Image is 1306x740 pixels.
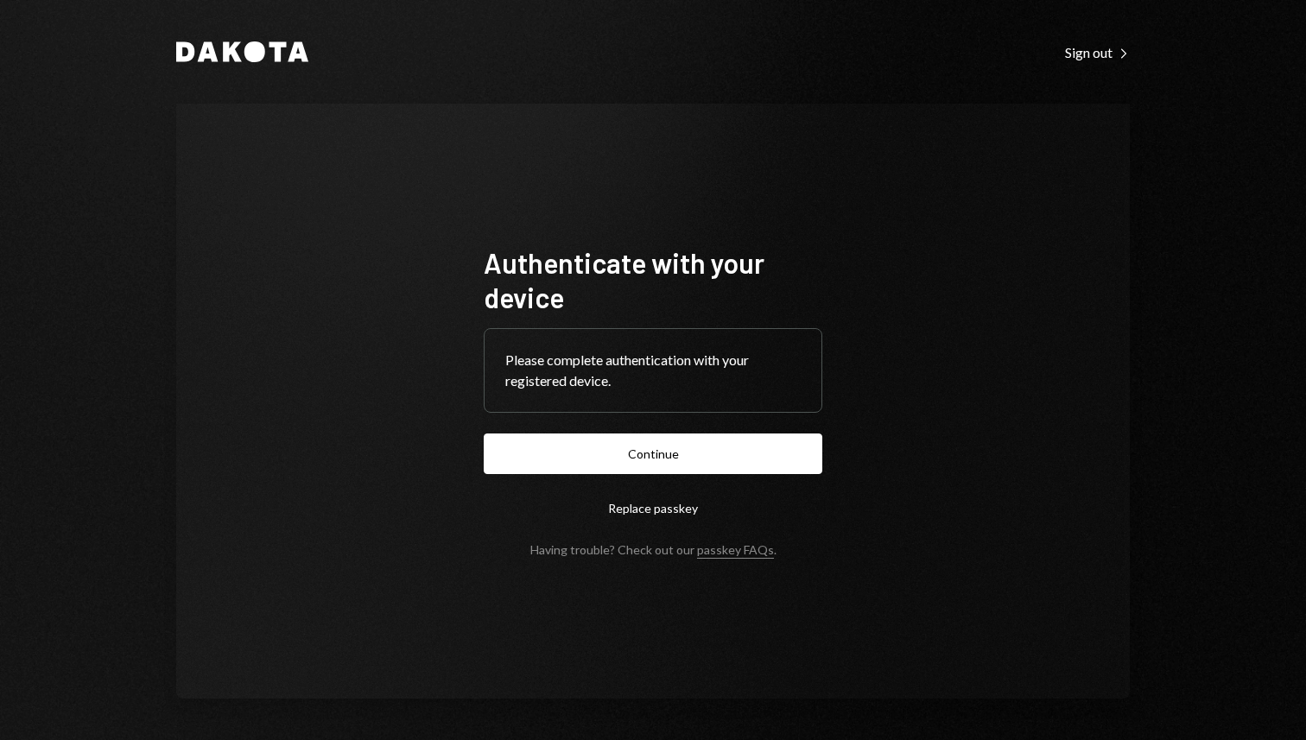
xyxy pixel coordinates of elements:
[484,488,822,528] button: Replace passkey
[1065,42,1130,61] a: Sign out
[484,245,822,314] h1: Authenticate with your device
[697,542,774,559] a: passkey FAQs
[484,433,822,474] button: Continue
[1065,44,1130,61] div: Sign out
[505,350,801,391] div: Please complete authentication with your registered device.
[530,542,777,557] div: Having trouble? Check out our .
